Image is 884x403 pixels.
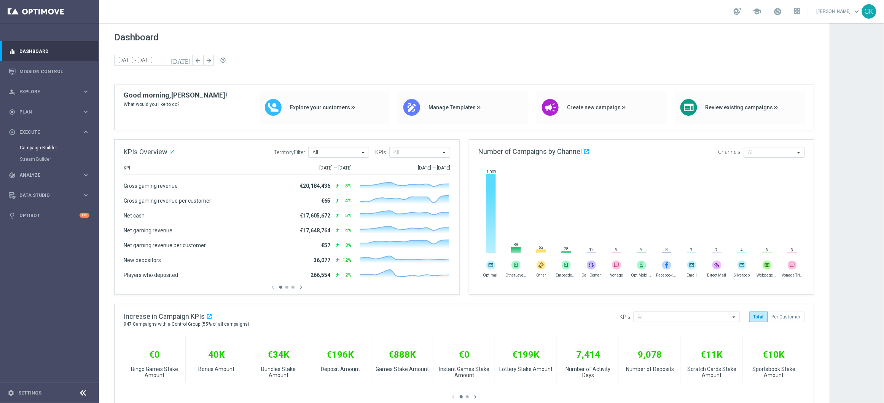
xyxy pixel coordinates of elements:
[20,154,98,165] div: Stream Builder
[9,88,82,95] div: Explore
[9,172,82,179] div: Analyze
[20,156,79,162] a: Stream Builder
[8,172,90,178] button: track_changes Analyze keyboard_arrow_right
[19,193,82,198] span: Data Studio
[9,172,16,179] i: track_changes
[82,192,89,199] i: keyboard_arrow_right
[9,41,89,61] div: Dashboard
[8,69,90,75] button: Mission Control
[9,129,16,136] i: play_circle_outline
[82,108,89,115] i: keyboard_arrow_right
[19,61,89,82] a: Mission Control
[8,213,90,219] button: lightbulb Optibot +10
[20,142,98,154] div: Campaign Builder
[9,88,16,95] i: person_search
[9,109,82,115] div: Plan
[82,128,89,136] i: keyboard_arrow_right
[8,390,14,397] i: settings
[19,130,82,134] span: Execute
[9,205,89,225] div: Optibot
[19,110,82,114] span: Plan
[9,61,89,82] div: Mission Control
[80,213,89,218] div: +10
[9,212,16,219] i: lightbulb
[19,41,89,61] a: Dashboard
[853,7,861,16] span: keyboard_arrow_down
[816,6,862,17] a: [PERSON_NAME]keyboard_arrow_down
[8,48,90,54] button: equalizer Dashboard
[18,391,41,395] a: Settings
[9,109,16,115] i: gps_fixed
[82,88,89,95] i: keyboard_arrow_right
[862,4,876,19] div: CK
[8,89,90,95] button: person_search Explore keyboard_arrow_right
[9,192,82,199] div: Data Studio
[19,205,80,225] a: Optibot
[19,90,82,94] span: Explore
[9,48,16,55] i: equalizer
[8,192,90,198] button: Data Studio keyboard_arrow_right
[8,109,90,115] button: gps_fixed Plan keyboard_arrow_right
[82,171,89,179] i: keyboard_arrow_right
[9,129,82,136] div: Execute
[8,129,90,135] button: play_circle_outline Execute keyboard_arrow_right
[19,173,82,178] span: Analyze
[20,145,79,151] a: Campaign Builder
[753,7,761,16] span: school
